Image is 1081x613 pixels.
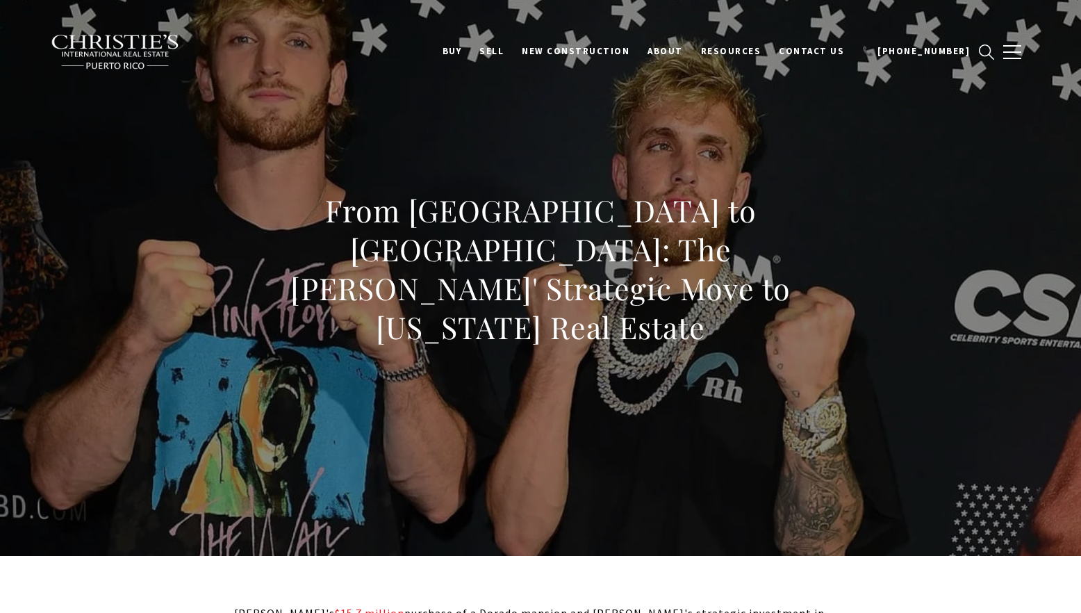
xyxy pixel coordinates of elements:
[692,38,770,65] a: Resources
[638,38,692,65] a: About
[234,191,847,347] h1: From [GEOGRAPHIC_DATA] to [GEOGRAPHIC_DATA]: The [PERSON_NAME]' Strategic Move to [US_STATE] Real...
[522,45,629,57] span: New Construction
[513,38,638,65] a: New Construction
[470,38,513,65] a: SELL
[853,38,979,65] a: 📞 [PHONE_NUMBER]
[434,38,471,65] a: BUY
[779,45,844,57] span: Contact Us
[862,45,970,57] span: 📞 [PHONE_NUMBER]
[51,34,180,70] img: Christie's International Real Estate black text logo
